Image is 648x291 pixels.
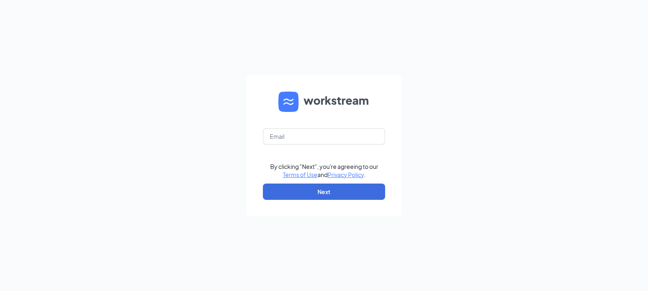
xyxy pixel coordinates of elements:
[270,162,378,179] div: By clicking "Next", you're agreeing to our and .
[263,128,385,144] input: Email
[278,92,370,112] img: WS logo and Workstream text
[263,184,385,200] button: Next
[328,171,364,178] a: Privacy Policy
[283,171,317,178] a: Terms of Use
